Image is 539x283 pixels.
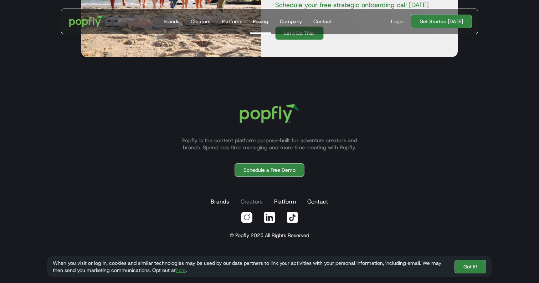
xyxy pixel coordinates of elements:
a: Contact [310,9,335,34]
a: Platform [219,9,244,34]
a: home [64,11,110,32]
div: Pricing [253,18,268,25]
a: Pricing [250,9,271,34]
p: Popfly is the content platform purpose-built for adventure creators and brands. Spend less time m... [173,137,366,151]
a: here [176,267,186,273]
div: Company [280,18,302,25]
a: Got It! [455,260,486,273]
div: © Popfly 2025 All Rights Reserved [230,232,309,239]
a: Creators [188,9,213,34]
a: Schedule a Free Demo [235,163,304,177]
div: Creators [191,18,210,25]
a: Login [388,18,406,25]
div: When you visit or log in, cookies and similar technologies may be used by our data partners to li... [53,259,449,274]
a: Brands [161,9,182,34]
a: Contact [306,195,330,209]
div: Contact [313,18,332,25]
div: Login [391,18,404,25]
a: Get Started [DATE] [411,15,472,28]
a: Company [277,9,305,34]
div: Brands [164,18,179,25]
div: Platform [222,18,241,25]
a: Platform [273,195,297,209]
a: Brands [209,195,231,209]
a: Creators [239,195,264,209]
p: Schedule your free strategic onboarding call [DATE] [269,1,449,9]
